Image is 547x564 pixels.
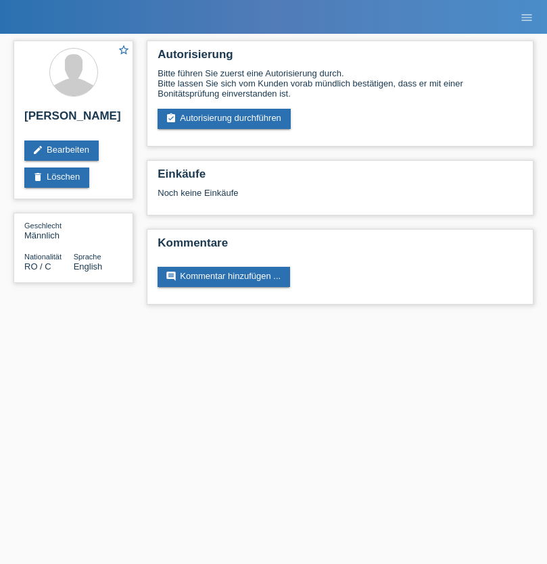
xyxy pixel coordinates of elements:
[520,11,533,24] i: menu
[513,13,540,21] a: menu
[24,140,99,161] a: editBearbeiten
[158,168,523,188] h2: Einkäufe
[158,267,290,287] a: commentKommentar hinzufügen ...
[118,44,130,58] a: star_border
[32,145,43,155] i: edit
[32,172,43,182] i: delete
[166,271,176,282] i: comment
[118,44,130,56] i: star_border
[158,236,523,257] h2: Kommentare
[74,261,103,272] span: English
[158,109,291,129] a: assignment_turned_inAutorisierung durchführen
[24,222,62,230] span: Geschlecht
[166,113,176,124] i: assignment_turned_in
[158,48,523,68] h2: Autorisierung
[158,188,523,208] div: Noch keine Einkäufe
[74,253,101,261] span: Sprache
[24,168,89,188] a: deleteLöschen
[24,220,74,240] div: Männlich
[158,68,523,99] div: Bitte führen Sie zuerst eine Autorisierung durch. Bitte lassen Sie sich vom Kunden vorab mündlich...
[24,253,62,261] span: Nationalität
[24,261,51,272] span: Rumänien / C / 11.11.2012
[24,109,122,130] h2: [PERSON_NAME]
